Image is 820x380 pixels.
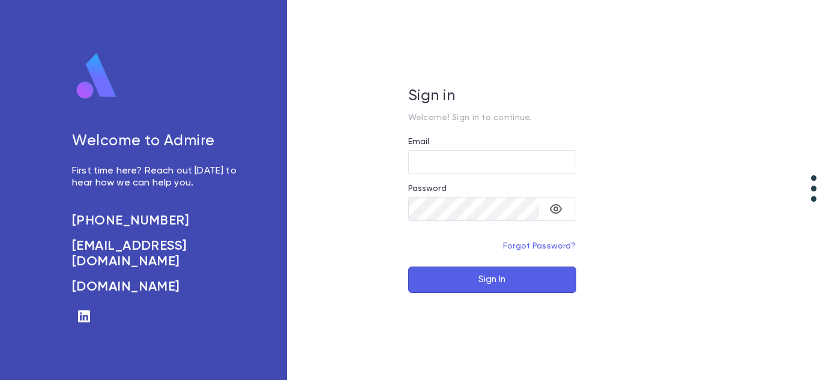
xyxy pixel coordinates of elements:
button: toggle password visibility [544,197,568,221]
label: Password [408,184,447,193]
a: [EMAIL_ADDRESS][DOMAIN_NAME] [72,238,239,270]
h5: Welcome to Admire [72,133,239,151]
p: Welcome! Sign in to continue. [408,113,576,122]
a: Forgot Password? [503,242,576,250]
img: logo [72,52,121,100]
a: [DOMAIN_NAME] [72,279,239,295]
button: Sign In [408,267,576,293]
h5: Sign in [408,88,576,106]
a: [PHONE_NUMBER] [72,213,239,229]
p: First time here? Reach out [DATE] to hear how we can help you. [72,165,239,189]
label: Email [408,137,430,146]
